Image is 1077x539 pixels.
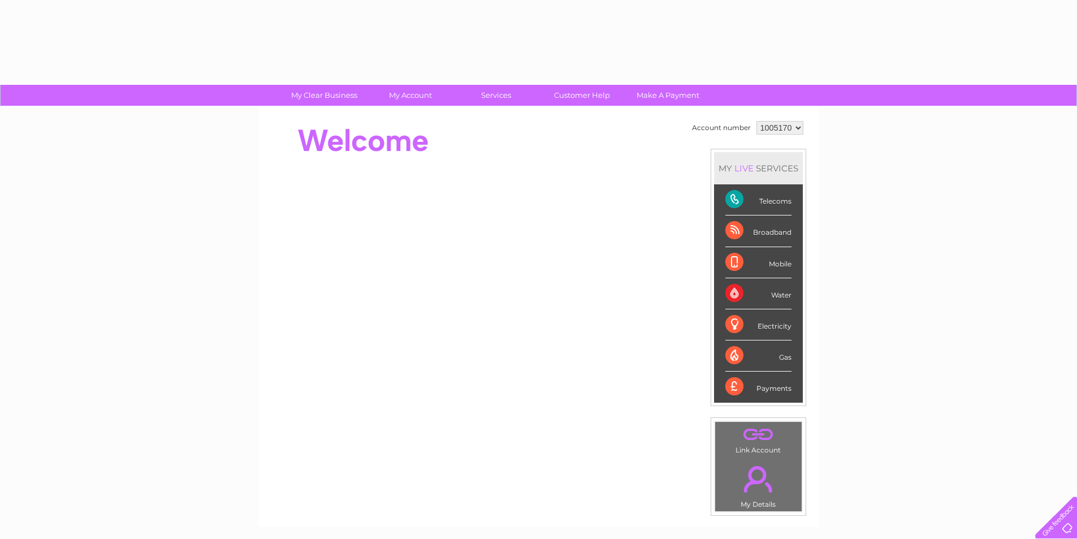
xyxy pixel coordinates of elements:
div: Water [725,278,791,309]
td: My Details [715,456,802,512]
div: Electricity [725,309,791,340]
div: MY SERVICES [714,152,803,184]
a: . [718,459,799,499]
div: Mobile [725,247,791,278]
a: My Account [364,85,457,106]
td: Link Account [715,421,802,457]
a: Customer Help [535,85,629,106]
a: Make A Payment [621,85,715,106]
a: My Clear Business [278,85,371,106]
div: LIVE [732,163,756,174]
div: Broadband [725,215,791,247]
div: Gas [725,340,791,372]
a: . [718,425,799,445]
td: Account number [689,118,754,137]
div: Telecoms [725,184,791,215]
div: Payments [725,372,791,402]
a: Services [449,85,543,106]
